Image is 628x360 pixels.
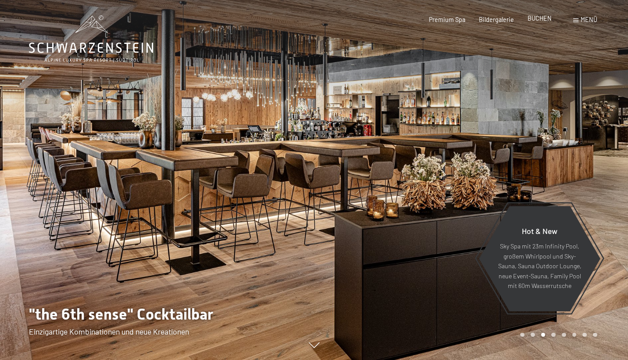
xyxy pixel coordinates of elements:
div: Carousel Page 6 [572,333,577,337]
a: Bildergalerie [479,16,514,23]
span: Hot & New [522,226,557,236]
a: Premium Spa [429,16,465,23]
a: Hot & New Sky Spa mit 23m Infinity Pool, großem Whirlpool und Sky-Sauna, Sauna Outdoor Lounge, ne... [478,205,601,312]
div: Carousel Page 4 [551,333,556,337]
span: Menü [581,16,597,23]
div: Carousel Page 3 (Current Slide) [541,333,546,337]
div: Carousel Page 8 [593,333,597,337]
div: Carousel Pagination [517,333,597,337]
div: Carousel Page 2 [531,333,535,337]
div: Carousel Page 7 [582,333,587,337]
a: BUCHEN [528,14,552,22]
div: Carousel Page 5 [562,333,566,337]
p: Sky Spa mit 23m Infinity Pool, großem Whirlpool und Sky-Sauna, Sauna Outdoor Lounge, neue Event-S... [498,241,582,291]
div: Carousel Page 1 [520,333,525,337]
